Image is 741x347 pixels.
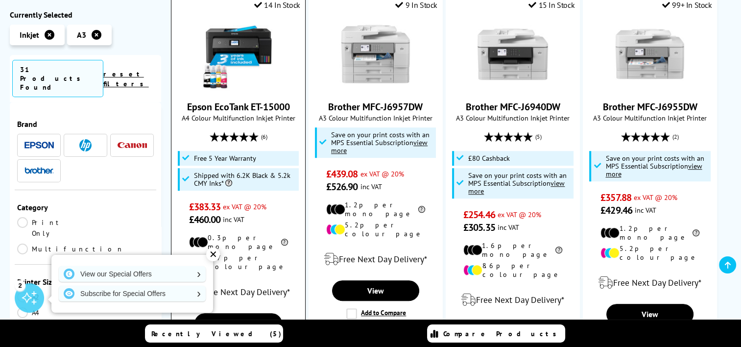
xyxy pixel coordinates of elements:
a: Epson EcoTank ET-15000 [202,83,275,93]
span: 31 Products Found [12,60,103,97]
span: inc VAT [360,182,382,191]
div: modal_delivery [451,286,574,314]
span: Save on your print costs with an MPS Essential Subscription [331,130,430,155]
span: £526.90 [326,180,358,193]
a: HP [71,139,100,151]
span: £305.35 [463,221,495,234]
a: View [606,304,693,324]
span: £460.00 [189,213,221,226]
span: Recently Viewed (5) [151,329,282,338]
span: Save on your print costs with an MPS Essential Subscription [468,171,567,196]
span: £429.46 [600,204,632,217]
span: ex VAT @ 20% [360,169,404,178]
span: £357.88 [600,191,631,204]
div: Currently Selected [10,10,161,20]
a: View [194,313,282,334]
img: Epson EcoTank ET-15000 [202,17,275,91]
span: inc VAT [223,215,244,224]
span: Inkjet [20,30,39,40]
span: (6) [261,127,267,146]
u: view more [605,161,702,178]
span: inc VAT [635,205,656,215]
a: Multifunction [17,244,124,254]
a: reset filters [103,70,149,88]
u: view more [468,178,565,196]
img: Brother MFC-J6957DW [339,17,412,91]
a: Recently Viewed (5) [145,324,283,343]
span: ex VAT @ 20% [634,193,677,202]
span: Shipped with 6.2K Black & 5.2k CMY Inks* [194,172,296,187]
li: 1.2p per mono page [600,224,699,242]
span: A3 Colour Multifunction Inkjet Printer [314,113,437,123]
img: HP [79,139,92,151]
span: Free 5 Year Warranty [194,154,256,162]
a: Brother MFC-J6957DW [339,83,412,93]
div: modal_delivery [314,246,437,273]
li: 5.2p per colour page [600,244,699,262]
li: 8.6p per colour page [463,261,562,279]
a: Brother MFC-J6940DW [476,83,550,93]
span: (5) [535,127,542,146]
label: Add to Compare [346,308,406,319]
div: Printer Size [17,277,154,287]
div: modal_delivery [588,269,712,297]
div: Category [17,202,154,212]
a: A4 [17,307,86,318]
span: £439.08 [326,168,358,180]
a: Print Only [17,217,86,239]
span: A3 Colour Multifunction Inkjet Printer [588,113,712,123]
a: Brother MFC-J6955DW [603,100,697,113]
li: 1.2p per mono page [326,200,425,218]
span: A3 Colour Multifunction Inkjet Printer [451,113,574,123]
a: Brother [24,165,54,177]
div: Brand [17,119,154,129]
div: ✕ [206,248,220,261]
span: Compare Products [443,329,562,338]
img: Canon [118,142,147,149]
a: Compare Products [427,324,565,343]
img: Epson [24,142,54,149]
span: £254.46 [463,208,495,221]
a: Epson EcoTank ET-15000 [187,100,290,113]
a: Subscribe for Special Offers [59,286,206,301]
div: modal_delivery [176,278,300,306]
div: 2 [15,280,25,291]
a: View our Special Offers [59,266,206,282]
a: View [332,280,419,301]
li: 0.3p per mono page [189,233,288,251]
span: Save on your print costs with an MPS Essential Subscription [605,153,704,178]
span: A4 Colour Multifunction Inkjet Printer [176,113,300,123]
span: inc VAT [498,223,519,232]
u: view more [331,138,428,155]
img: Brother MFC-J6940DW [476,17,550,91]
span: (2) [672,127,679,146]
a: Brother MFC-J6955DW [613,83,687,93]
a: Canon [118,139,147,151]
a: Brother MFC-J6957DW [328,100,423,113]
span: £80 Cashback [468,154,510,162]
img: Brother [24,167,54,174]
span: ex VAT @ 20% [223,202,266,211]
li: 5.2p per colour page [326,221,425,238]
li: 1.6p per mono page [463,241,562,259]
a: Brother MFC-J6940DW [465,100,560,113]
img: Brother MFC-J6955DW [613,17,687,91]
span: A3 [77,30,86,40]
span: ex VAT @ 20% [498,210,541,219]
a: Epson [24,139,54,151]
span: £383.33 [189,200,221,213]
li: 0.7p per colour page [189,253,288,271]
